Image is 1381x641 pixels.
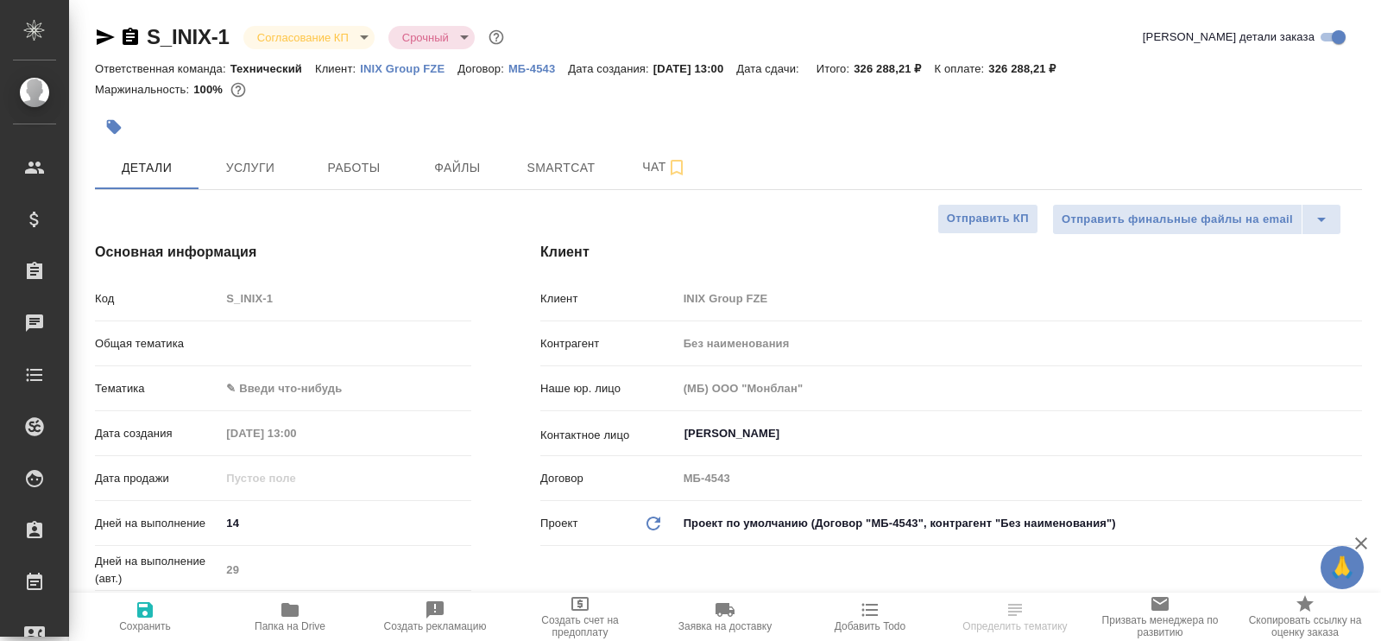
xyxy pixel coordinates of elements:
[209,157,292,179] span: Услуги
[937,204,1038,234] button: Отправить КП
[227,79,249,101] button: 0.00 RUB;
[678,376,1362,401] input: Пустое поле
[678,466,1362,491] input: Пустое поле
[508,60,568,75] a: МБ-4543
[220,286,471,311] input: Пустое поле
[416,157,499,179] span: Файлы
[736,62,803,75] p: Дата сдачи:
[1233,593,1378,641] button: Скопировать ссылку на оценку заказа
[388,26,475,49] div: Согласование КП
[962,620,1067,632] span: Определить тематику
[119,620,171,632] span: Сохранить
[73,593,218,641] button: Сохранить
[1088,593,1233,641] button: Призвать менеджера по развитию
[193,83,227,96] p: 100%
[230,62,315,75] p: Технический
[95,62,230,75] p: Ответственная команда:
[988,62,1069,75] p: 326 288,21 ₽
[1062,210,1293,230] span: Отправить финальные файлы на email
[95,242,471,263] h4: Основная информация
[220,421,371,446] input: Пустое поле
[220,374,471,403] div: ✎ Введи что-нибудь
[220,466,371,491] input: Пустое поле
[485,26,508,48] button: Доп статусы указывают на важность/срочность заказа
[854,62,934,75] p: 326 288,21 ₽
[540,515,578,532] p: Проект
[1353,432,1356,435] button: Open
[360,62,457,75] p: INIX Group FZE
[653,62,737,75] p: [DATE] 13:00
[1321,546,1364,589] button: 🙏
[315,62,360,75] p: Клиент:
[623,156,706,178] span: Чат
[120,27,141,48] button: Скопировать ссылку
[947,209,1029,229] span: Отправить КП
[397,30,454,45] button: Срочный
[1098,614,1222,638] span: Призвать менеджера по развитию
[95,470,220,487] p: Дата продажи
[95,425,220,442] p: Дата создания
[95,515,220,532] p: Дней на выполнение
[1052,204,1341,235] div: split button
[653,593,798,641] button: Заявка на доставку
[220,511,471,536] input: ✎ Введи что-нибудь
[518,614,642,638] span: Создать счет на предоплату
[1143,29,1315,46] span: [PERSON_NAME] детали заказа
[363,593,508,641] button: Создать рекламацию
[1052,204,1302,235] button: Отправить финальные файлы на email
[508,593,653,641] button: Создать счет на предоплату
[105,157,188,179] span: Детали
[540,335,678,352] p: Контрагент
[95,553,220,587] p: Дней на выполнение (авт.)
[457,62,508,75] p: Договор:
[95,335,220,352] p: Общая тематика
[1327,549,1357,586] span: 🙏
[384,620,487,632] span: Создать рекламацию
[220,329,471,359] div: ​
[1243,614,1367,638] span: Скопировать ссылку на оценку заказа
[95,27,116,48] button: Скопировать ссылку для ЯМессенджера
[540,290,678,308] p: Клиент
[360,60,457,75] a: INIX Group FZE
[243,26,375,49] div: Согласование КП
[678,509,1362,538] div: Проект по умолчанию (Договор "МБ-4543", контрагент "Без наименования")
[798,593,943,641] button: Добавить Todo
[226,380,451,397] div: ✎ Введи что-нибудь
[218,593,363,641] button: Папка на Drive
[935,62,989,75] p: К оплате:
[943,593,1088,641] button: Определить тематику
[220,557,471,582] input: Пустое поле
[540,242,1362,263] h4: Клиент
[147,25,230,48] a: S_INIX-1
[252,30,354,45] button: Согласование КП
[817,62,854,75] p: Итого:
[95,108,133,146] button: Добавить тэг
[678,286,1362,311] input: Пустое поле
[312,157,395,179] span: Работы
[540,470,678,487] p: Договор
[520,157,602,179] span: Smartcat
[540,380,678,397] p: Наше юр. лицо
[835,620,905,632] span: Добавить Todo
[508,62,568,75] p: МБ-4543
[540,427,678,444] p: Контактное лицо
[255,620,325,632] span: Папка на Drive
[95,83,193,96] p: Маржинальность:
[666,157,687,178] svg: Подписаться
[568,62,653,75] p: Дата создания:
[95,290,220,308] p: Код
[678,331,1362,356] input: Пустое поле
[95,380,220,397] p: Тематика
[678,620,772,632] span: Заявка на доставку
